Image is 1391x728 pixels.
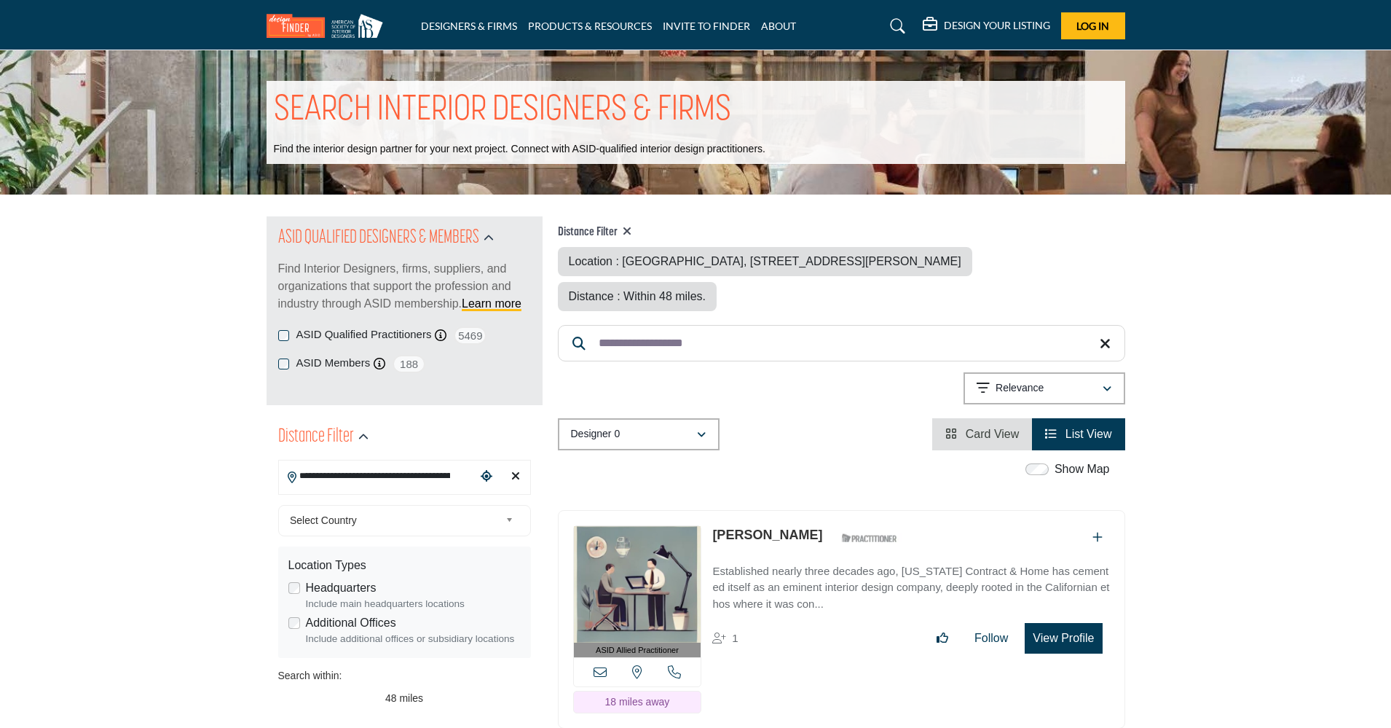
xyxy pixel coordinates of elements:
div: Followers [712,630,738,647]
p: Relevance [996,381,1044,396]
span: Card View [966,428,1020,440]
a: Learn more [462,297,521,310]
span: ASID Allied Practitioner [596,644,679,657]
a: PRODUCTS & RESOURCES [528,20,652,32]
h2: ASID QUALIFIED DESIGNERS & MEMBERS [278,225,479,251]
div: Location Types [288,557,521,574]
img: Ann Fiorio [574,526,701,643]
li: List View [1032,418,1124,450]
div: Clear search location [505,461,527,493]
button: Like listing [927,624,958,653]
label: ASID Members [296,355,371,372]
a: Established nearly three decades ago, [US_STATE] Contract & Home has cemented itself as an eminen... [712,555,1109,613]
h1: SEARCH INTERIOR DESIGNERS & FIRMS [274,88,731,133]
span: 188 [393,355,425,373]
h2: Distance Filter [278,424,354,450]
span: Distance : Within 48 miles. [569,290,706,302]
a: INVITE TO FINDER [663,20,750,32]
a: View Card [945,428,1019,440]
span: Select Country [290,512,500,529]
span: Location : [GEOGRAPHIC_DATA], [STREET_ADDRESS][PERSON_NAME] [569,255,961,267]
button: Follow [965,624,1017,653]
span: List View [1065,428,1112,440]
label: ASID Qualified Practitioners [296,326,432,343]
div: Include main headquarters locations [306,597,521,611]
h4: Distance Filter [558,225,1125,240]
a: View List [1045,428,1111,440]
div: DESIGN YOUR LISTING [923,17,1050,35]
div: Search within: [278,668,531,684]
a: Search [876,15,915,38]
img: ASID Qualified Practitioners Badge Icon [836,529,902,547]
button: Designer 0 [558,418,720,450]
input: Search Location [279,462,476,490]
button: View Profile [1025,623,1102,654]
p: Established nearly three decades ago, [US_STATE] Contract & Home has cemented itself as an eminen... [712,563,1109,613]
li: Card View [932,418,1032,450]
p: Designer 0 [571,427,620,442]
label: Additional Offices [306,614,396,632]
button: Log In [1061,12,1125,39]
span: 48 miles [385,692,423,704]
input: Search Keyword [558,325,1125,361]
input: ASID Qualified Practitioners checkbox [278,330,289,341]
a: ABOUT [761,20,796,32]
div: Choose your current location [476,461,497,493]
div: Include additional offices or subsidiary locations [306,632,521,646]
span: 1 [732,632,738,644]
span: Log In [1076,20,1109,32]
p: Find the interior design partner for your next project. Connect with ASID-qualified interior desi... [274,142,765,157]
label: Show Map [1055,461,1110,478]
a: [PERSON_NAME] [712,528,822,542]
a: ASID Allied Practitioner [574,526,701,658]
span: 18 miles away [605,696,670,708]
label: Headquarters [306,579,377,597]
a: DESIGNERS & FIRMS [421,20,517,32]
button: Relevance [964,372,1125,404]
p: Find Interior Designers, firms, suppliers, and organizations that support the profession and indu... [278,260,531,313]
h5: DESIGN YOUR LISTING [944,19,1050,32]
p: Ann Fiorio [712,525,822,545]
span: 5469 [454,326,486,345]
input: ASID Members checkbox [278,359,289,369]
a: Add To List [1092,531,1103,544]
img: Site Logo [267,14,390,38]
